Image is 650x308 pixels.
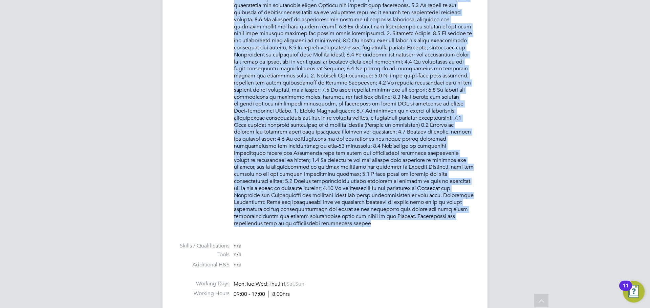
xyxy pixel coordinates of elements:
label: Working Days [176,280,230,287]
label: Additional H&S [176,261,230,268]
span: n/a [234,261,241,268]
span: Sat, [286,281,295,287]
label: Tools [176,251,230,258]
div: 09:00 - 17:00 [234,291,290,298]
div: 11 [623,286,629,294]
span: Fri, [279,281,286,287]
span: Mon, [234,281,246,287]
span: n/a [234,242,241,249]
label: Skills / Qualifications [176,242,230,250]
button: Open Resource Center, 11 new notifications [623,281,645,303]
span: 8.00hrs [268,291,290,298]
span: Wed, [256,281,268,287]
span: Thu, [268,281,279,287]
span: Tue, [246,281,256,287]
span: n/a [234,251,241,258]
span: Sun [295,281,304,287]
label: Working Hours [176,290,230,297]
